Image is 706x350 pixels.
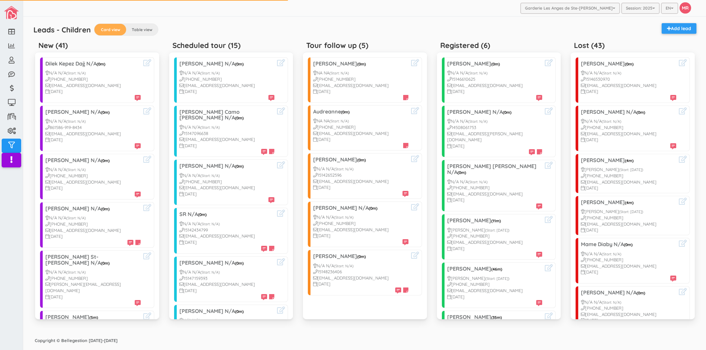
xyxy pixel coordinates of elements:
[313,220,408,227] div: [PHONE_NUMBER]
[200,71,219,75] small: (Start: N/A)
[334,215,353,220] small: (Start: N/A)
[89,315,98,320] span: (5m)
[581,70,676,76] div: N/A N/A
[235,115,243,120] span: (0m)
[35,338,118,343] strong: Copyright © Bellegestion [DATE]-[DATE]
[581,76,676,82] div: 15146530970
[313,269,408,275] div: 15148236406
[179,317,274,324] div: N/A N/A
[66,71,85,75] small: (Start: N/A)
[313,205,408,211] h3: [PERSON_NAME] N/A
[625,62,633,66] span: (0m)
[66,270,85,275] small: (Start: N/A)
[96,62,105,66] span: (0m)
[581,179,676,185] div: [EMAIL_ADDRESS][DOMAIN_NAME]
[574,41,604,49] h5: Lost (43)
[485,276,509,281] small: (Start: [DATE])
[45,294,140,300] div: [DATE]
[619,209,643,214] small: (Start: [DATE])
[581,199,676,205] h3: [PERSON_NAME]
[179,227,274,233] div: 15142434799
[625,200,633,205] span: (4m)
[45,118,140,124] div: N/A N/A
[179,260,274,266] h3: [PERSON_NAME] N/A
[447,163,542,175] h3: [PERSON_NAME] [PERSON_NAME] N/A
[313,263,408,269] div: N/A N/A
[179,221,274,227] div: N/A N/A
[45,61,140,67] h3: Dilek Kepez Dağ N/A
[313,184,408,191] div: [DATE]
[313,130,408,137] div: [EMAIL_ADDRESS][DOMAIN_NAME]
[179,76,274,82] div: [PHONE_NUMBER]
[447,287,542,294] div: [EMAIL_ADDRESS][DOMAIN_NAME]
[581,137,676,143] div: [DATE]
[636,110,645,115] span: (0m)
[179,88,274,95] div: [DATE]
[581,124,676,131] div: [PHONE_NUMBER]
[624,242,632,247] span: (0m)
[447,275,542,282] div: [PERSON_NAME]
[447,76,542,82] div: 15146610625
[179,185,274,191] div: [EMAIL_ADDRESS][DOMAIN_NAME]
[581,61,676,67] h3: [PERSON_NAME]
[491,62,499,66] span: (0m)
[45,314,140,320] h3: [PERSON_NAME]
[313,136,408,143] div: [DATE]
[313,82,408,89] div: [EMAIL_ADDRESS][DOMAIN_NAME]
[601,119,621,124] small: (Start: N/A)
[45,185,140,191] div: [DATE]
[313,178,408,185] div: [EMAIL_ADDRESS][DOMAIN_NAME]
[4,6,19,19] img: image
[581,251,676,257] div: N/A N/A
[45,281,140,293] div: [PERSON_NAME][EMAIL_ADDRESS][DOMAIN_NAME]
[179,281,274,287] div: [EMAIL_ADDRESS][DOMAIN_NAME]
[581,173,676,179] div: [PHONE_NUMBER]
[440,41,490,49] h5: Registered (6)
[235,261,243,266] span: (0m)
[581,208,676,215] div: [PERSON_NAME]
[200,270,219,275] small: (Start: N/A)
[45,88,140,95] div: [DATE]
[447,218,542,224] h3: [PERSON_NAME]
[581,305,676,311] div: [PHONE_NUMBER]
[329,71,349,75] small: (Start: N/A)
[485,228,509,233] small: (Start: [DATE])
[357,254,365,259] span: (0m)
[601,300,621,305] small: (Start: N/A)
[313,227,408,233] div: [EMAIL_ADDRESS][DOMAIN_NAME]
[45,275,140,282] div: [PHONE_NUMBER]
[447,294,542,300] div: [DATE]
[447,61,542,67] h3: [PERSON_NAME]
[581,227,676,233] div: [DATE]
[447,227,542,233] div: [PERSON_NAME]
[313,118,408,124] div: NA NA
[447,233,542,239] div: [PHONE_NUMBER]
[45,82,140,89] div: [EMAIL_ADDRESS][DOMAIN_NAME]
[447,124,542,131] div: 14508061753
[468,71,487,75] small: (Start: N/A)
[581,269,676,275] div: [DATE]
[179,172,274,179] div: N/A N/A
[45,124,140,131] div: 861586-919-8434
[601,252,621,256] small: (Start: N/A)
[179,239,274,245] div: [DATE]
[45,215,140,221] div: N/A N/A
[45,221,140,227] div: [PHONE_NUMBER]
[45,173,140,179] div: [PHONE_NUMBER]
[45,269,140,275] div: N/A N/A
[368,206,377,211] span: (0m)
[179,233,274,239] div: [EMAIL_ADDRESS][DOMAIN_NAME]
[447,82,542,89] div: [EMAIL_ADDRESS][DOMAIN_NAME]
[447,245,542,252] div: [DATE]
[468,180,487,184] small: (Start: N/A)
[491,315,501,320] span: (35m)
[179,136,274,143] div: [EMAIL_ADDRESS][DOMAIN_NAME]
[94,24,126,35] label: Card view
[179,179,274,185] div: [PHONE_NUMBER]
[581,215,676,221] div: [PHONE_NUMBER]
[447,88,542,95] div: [DATE]
[447,197,542,203] div: [DATE]
[179,70,274,76] div: N/A N/A
[447,109,542,115] h3: [PERSON_NAME] N/A
[45,76,140,82] div: [PHONE_NUMBER]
